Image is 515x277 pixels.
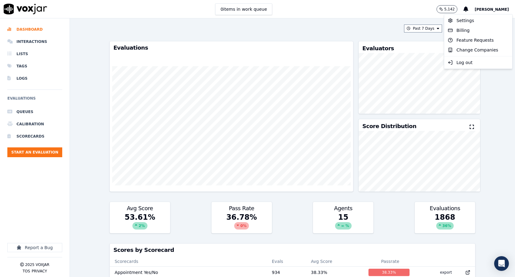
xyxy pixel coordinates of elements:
button: TOS [23,269,30,274]
a: Queues [7,106,62,118]
button: Past 7 Days [404,25,442,32]
button: [PERSON_NAME] [475,6,515,13]
a: Interactions [7,36,62,48]
button: Start an Evaluation [7,147,62,157]
div: 1868 [415,212,475,233]
div: 53.61 % [110,212,170,233]
a: Tags [7,60,62,72]
h3: Score Distribution [362,123,416,129]
h3: Evaluators [362,46,394,51]
div: Settings [445,16,511,25]
a: Logs [7,72,62,85]
div: Feature Requests [445,35,511,45]
h3: Evaluations [418,206,471,211]
a: Lists [7,48,62,60]
th: Passrate [364,256,417,266]
th: Scorecards [110,256,267,266]
span: [PERSON_NAME] [475,7,509,12]
div: Change Companies [445,45,511,55]
div: 15 [313,212,373,233]
button: 5,142 [437,5,457,13]
h3: Evaluations [113,45,349,51]
th: Evals [267,256,306,266]
a: Calibration [7,118,62,130]
div: 36 % [436,222,454,230]
h3: Scores by Scorecard [113,247,471,253]
h3: Pass Rate [215,206,268,211]
div: 36.78 % [212,212,272,233]
div: Log out [445,58,511,67]
button: 5,142 [437,5,464,13]
button: Report a Bug [7,243,62,252]
div: ∞ % [335,222,352,230]
a: Dashboard [7,23,62,36]
button: Privacy [32,269,47,274]
div: 2 % [132,222,147,230]
h3: Avg Score [113,206,166,211]
h6: Evaluations [7,95,62,106]
img: voxjar logo [4,4,47,14]
p: 2025 Voxjar [25,262,49,267]
div: Open Intercom Messenger [494,256,509,271]
div: Billing [445,25,511,35]
a: Scorecards [7,130,62,142]
h3: Agents [317,206,370,211]
p: 5,142 [444,7,455,12]
div: [PERSON_NAME] [444,14,513,69]
th: Avg Score [306,256,364,266]
div: 38.33 % [368,269,409,276]
div: 0 % [234,222,249,230]
button: 0items in work queue [215,3,272,15]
